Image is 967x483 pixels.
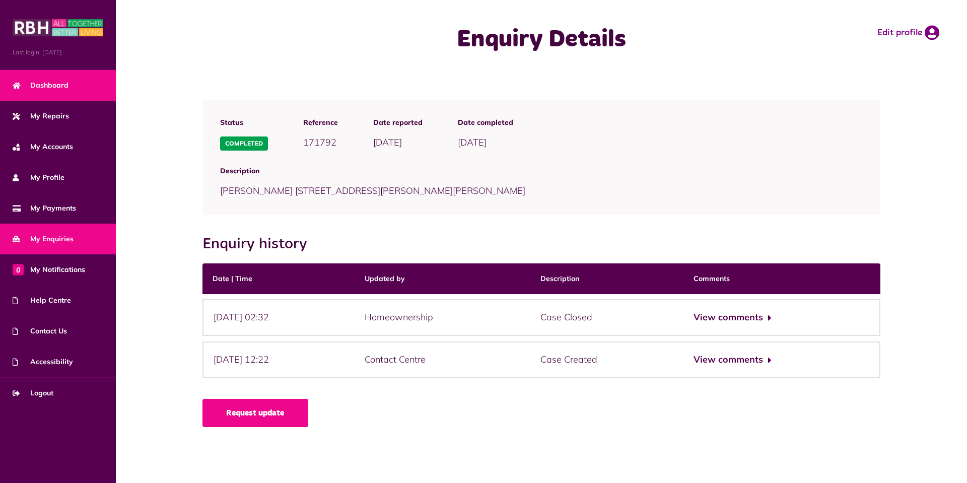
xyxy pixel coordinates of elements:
div: Case Closed [530,299,683,336]
div: Case Created [530,341,683,378]
a: Request update [202,399,308,427]
button: View comments [694,310,772,325]
span: [DATE] [373,136,402,148]
th: Comments [683,263,880,294]
span: Reference [303,117,338,128]
th: Description [530,263,683,294]
span: Contact Us [13,326,67,336]
span: [PERSON_NAME] [STREET_ADDRESS][PERSON_NAME][PERSON_NAME] [220,185,525,196]
span: 0 [13,264,24,275]
span: Date reported [373,117,423,128]
th: Date | Time [202,263,355,294]
span: My Notifications [13,264,85,275]
span: My Repairs [13,111,69,121]
div: [DATE] 02:32 [202,299,355,336]
span: Status [220,117,268,128]
img: MyRBH [13,18,103,38]
span: Date completed [458,117,513,128]
div: [DATE] 12:22 [202,341,355,378]
span: [DATE] [458,136,487,148]
span: Completed [220,136,268,151]
span: Help Centre [13,295,71,306]
div: Contact Centre [355,341,531,378]
span: Dashboard [13,80,68,91]
span: Logout [13,388,53,398]
span: My Accounts [13,142,73,152]
span: My Profile [13,172,64,183]
span: My Enquiries [13,234,74,244]
h1: Enquiry Details [340,25,743,54]
span: 171792 [303,136,336,148]
button: View comments [694,353,772,367]
span: Last login: [DATE] [13,48,103,57]
span: Description [220,166,863,176]
span: My Payments [13,203,76,214]
h2: Enquiry history [202,235,317,253]
a: Edit profile [877,25,939,40]
th: Updated by [355,263,531,294]
span: Accessibility [13,357,73,367]
div: Homeownership [355,299,531,336]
